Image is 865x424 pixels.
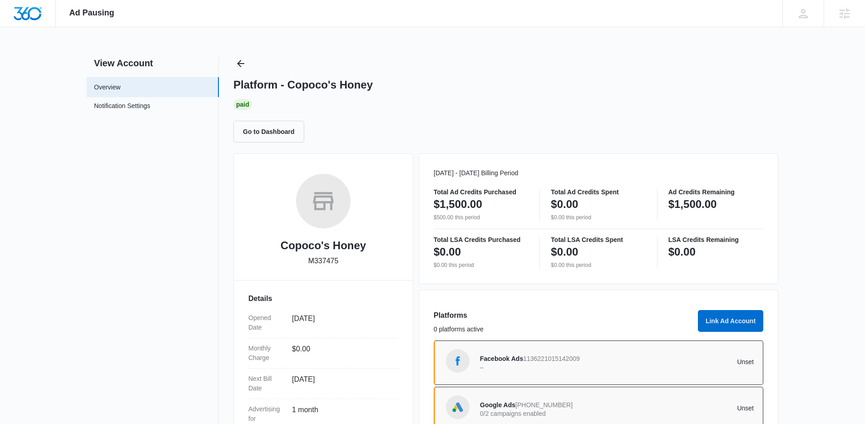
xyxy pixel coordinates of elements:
p: Total Ad Credits Purchased [434,189,529,195]
p: Total LSA Credits Spent [551,237,646,243]
a: Facebook AdsFacebook Ads1136221015142009–Unset [434,340,763,385]
p: $1,500.00 [434,197,482,212]
dt: Advertising for [248,404,285,424]
p: $1,500.00 [668,197,717,212]
p: $0.00 this period [551,261,646,269]
div: Next Bill Date[DATE] [248,369,398,399]
p: Total LSA Credits Purchased [434,237,529,243]
img: Facebook Ads [451,354,465,368]
dd: 1 month [292,404,391,424]
span: Facebook Ads [480,355,523,362]
p: Unset [617,405,754,411]
span: 1136221015142009 [523,355,580,362]
p: Ad Credits Remaining [668,189,763,195]
p: $500.00 this period [434,213,529,222]
h2: View Account [87,56,219,70]
a: Go to Dashboard [233,128,310,135]
p: LSA Credits Remaining [668,237,763,243]
img: Google Ads [451,400,465,414]
div: Monthly Charge$0.00 [248,338,398,369]
div: Paid [233,99,252,110]
h1: Platform - Copoco's Honey [233,78,373,92]
p: $0.00 [551,197,578,212]
dt: Next Bill Date [248,374,285,393]
p: $0.00 this period [551,213,646,222]
dt: Monthly Charge [248,344,285,363]
a: Notification Settings [94,101,150,113]
span: Ad Pausing [69,8,114,18]
p: Unset [617,359,754,365]
h3: Details [248,293,398,304]
a: Overview [94,83,120,92]
span: [PHONE_NUMBER] [515,401,573,409]
p: – [480,364,617,370]
dd: [DATE] [292,374,391,393]
p: 0 platforms active [434,325,692,334]
span: Google Ads [480,401,515,409]
p: [DATE] - [DATE] Billing Period [434,168,763,178]
dd: [DATE] [292,313,391,332]
p: $0.00 [551,245,578,259]
button: Link Ad Account [698,310,763,332]
button: Back [233,56,248,71]
p: $0.00 [668,245,696,259]
p: $0.00 this period [434,261,529,269]
h3: Platforms [434,310,692,321]
p: M337475 [308,256,339,266]
div: Opened Date[DATE] [248,308,398,338]
dt: Opened Date [248,313,285,332]
dd: $0.00 [292,344,391,363]
p: $0.00 [434,245,461,259]
h2: Copoco's Honey [281,237,366,254]
button: Go to Dashboard [233,121,304,143]
p: Total Ad Credits Spent [551,189,646,195]
p: 0/2 campaigns enabled [480,410,617,417]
